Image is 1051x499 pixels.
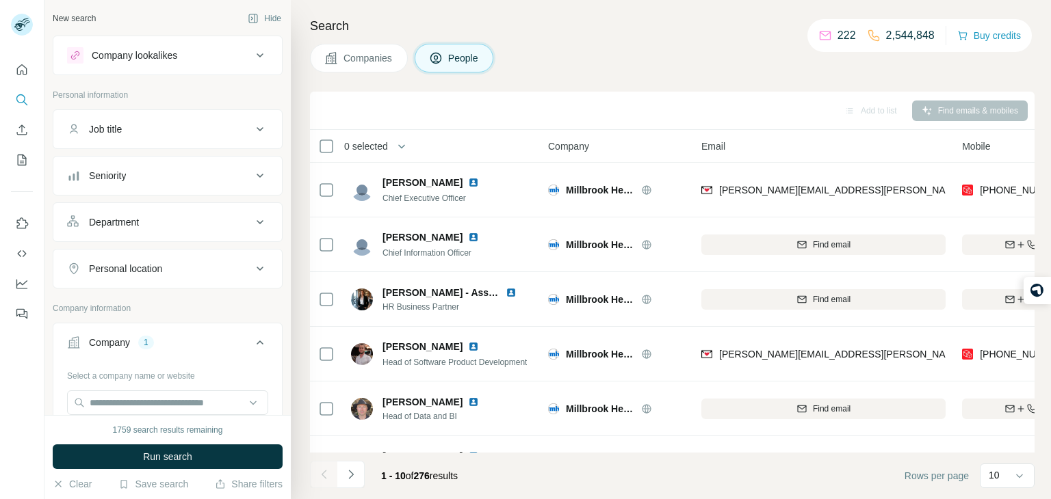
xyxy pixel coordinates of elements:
[89,169,126,183] div: Seniority
[11,87,33,112] button: Search
[11,118,33,142] button: Enrich CSV
[337,461,365,488] button: Navigate to next page
[351,343,373,365] img: Avatar
[719,349,1039,360] span: [PERSON_NAME][EMAIL_ADDRESS][PERSON_NAME][DOMAIN_NAME]
[89,262,162,275] div: Personal location
[351,453,373,474] img: Avatar
[351,288,373,310] img: Avatar
[1004,453,1037,485] iframe: Intercom live chat
[11,301,33,326] button: Feedback
[53,12,96,25] div: New search
[53,252,282,285] button: Personal location
[53,444,283,469] button: Run search
[701,183,712,197] img: provider findymail logo
[92,49,177,62] div: Company lookalikes
[468,450,479,461] img: LinkedIn logo
[566,347,634,361] span: Millbrook Healthcare
[382,230,463,244] span: [PERSON_NAME]
[719,185,1039,195] span: [PERSON_NAME][EMAIL_ADDRESS][PERSON_NAME][DOMAIN_NAME]
[53,39,282,72] button: Company lookalikes
[11,271,33,296] button: Dashboard
[53,477,92,491] button: Clear
[238,8,291,29] button: Hide
[701,234,946,255] button: Find email
[566,402,634,416] span: Millbrook Healthcare
[344,139,388,153] span: 0 selected
[382,193,466,203] span: Chief Executive Officer
[701,289,946,310] button: Find email
[548,349,559,360] img: Logo of Millbrook Healthcare
[701,399,946,419] button: Find email
[138,336,154,349] div: 1
[701,347,712,361] img: provider findymail logo
[382,395,463,409] span: [PERSON_NAME]
[351,179,373,201] img: Avatar
[957,26,1021,45] button: Buy credits
[89,215,139,229] div: Department
[382,410,495,422] span: Head of Data and BI
[414,470,430,481] span: 276
[381,470,406,481] span: 1 - 10
[838,27,856,44] p: 222
[89,122,122,136] div: Job title
[382,301,533,313] span: HR Business Partner
[813,293,851,306] span: Find email
[53,206,282,239] button: Department
[468,341,479,352] img: LinkedIn logo
[118,477,188,491] button: Save search
[382,449,463,463] span: [PERSON_NAME]
[53,113,282,146] button: Job title
[382,287,525,298] span: [PERSON_NAME] - Assoc CIPD
[406,470,414,481] span: of
[468,177,479,188] img: LinkedIn logo
[381,470,458,481] span: results
[11,241,33,266] button: Use Surfe API
[351,234,373,256] img: Avatar
[813,403,851,415] span: Find email
[566,238,634,252] span: Millbrook Healthcare
[962,347,973,361] img: provider prospeo logo
[382,358,527,367] span: Head of Software Product Development
[566,293,634,306] span: Millbrook Healthcare
[351,398,373,420] img: Avatar
[813,239,851,251] span: Find email
[566,183,634,197] span: Millbrook Healthcare
[215,477,283,491] button: Share filters
[886,27,935,44] p: 2,544,848
[448,51,480,65] span: People
[113,424,223,436] div: 1759 search results remaining
[468,232,479,243] img: LinkedIn logo
[905,469,969,483] span: Rows per page
[11,211,33,236] button: Use Surfe on LinkedIn
[53,326,282,364] button: Company1
[53,89,283,101] p: Personal information
[382,176,463,189] span: [PERSON_NAME]
[53,159,282,192] button: Seniority
[962,139,990,153] span: Mobile
[548,403,559,414] img: Logo of Millbrook Healthcare
[548,139,589,153] span: Company
[382,248,471,258] span: Chief Information Officer
[548,239,559,250] img: Logo of Millbrook Healthcare
[67,364,268,382] div: Select a company name or website
[548,185,559,195] img: Logo of Millbrook Healthcare
[343,51,393,65] span: Companies
[310,16,1035,36] h4: Search
[962,183,973,197] img: provider prospeo logo
[11,57,33,82] button: Quick start
[53,302,283,314] p: Company information
[701,139,725,153] span: Email
[89,336,130,349] div: Company
[11,148,33,172] button: My lists
[382,340,463,353] span: [PERSON_NAME]
[989,468,1000,482] p: 10
[548,294,559,305] img: Logo of Millbrook Healthcare
[143,450,192,463] span: Run search
[506,287,517,298] img: LinkedIn logo
[468,396,479,407] img: LinkedIn logo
